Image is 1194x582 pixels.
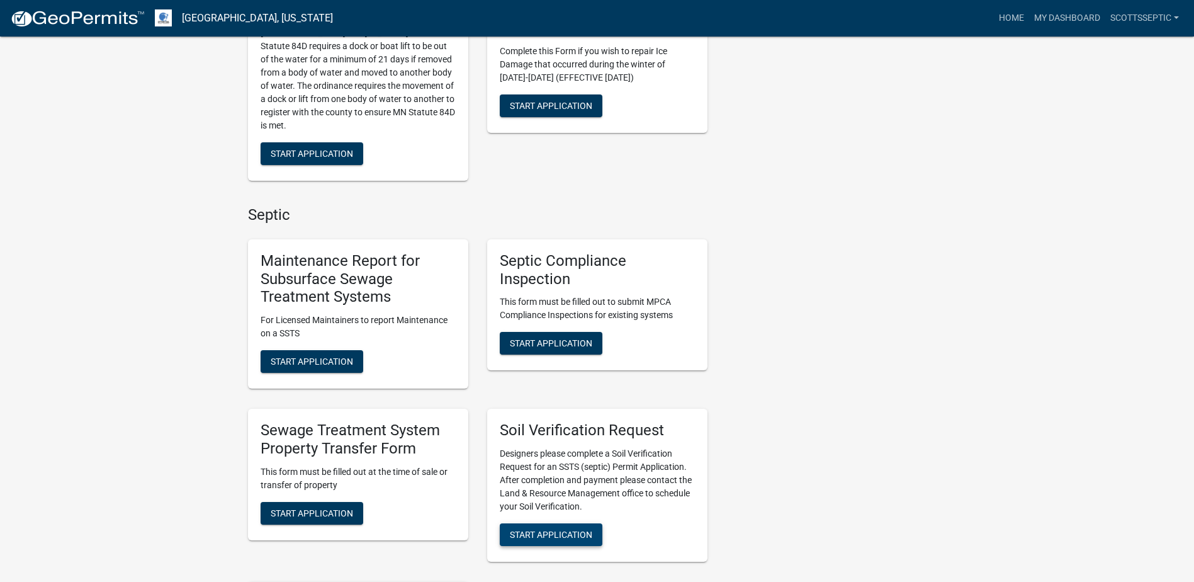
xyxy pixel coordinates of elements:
[1029,6,1105,30] a: My Dashboard
[155,9,172,26] img: Otter Tail County, Minnesota
[261,465,456,492] p: This form must be filled out at the time of sale or transfer of property
[261,252,456,306] h5: Maintenance Report for Subsurface Sewage Treatment Systems
[261,502,363,525] button: Start Application
[261,314,456,340] p: For Licensed Maintainers to report Maintenance on a SSTS
[1105,6,1184,30] a: scottsseptic
[510,338,592,348] span: Start Application
[500,332,602,355] button: Start Application
[500,252,695,288] h5: Septic Compliance Inspection
[261,26,456,132] p: [GEOGRAPHIC_DATA] and [US_STATE] State Statute 84D requires a dock or boat lift to be out of the ...
[271,508,353,518] span: Start Application
[271,357,353,367] span: Start Application
[994,6,1029,30] a: Home
[248,206,707,224] h4: Septic
[500,45,695,84] p: Complete this Form if you wish to repair Ice Damage that occurred during the winter of [DATE]-[DA...
[261,421,456,458] h5: Sewage Treatment System Property Transfer Form
[500,295,695,322] p: This form must be filled out to submit MPCA Compliance Inspections for existing systems
[500,447,695,513] p: Designers please complete a Soil Verification Request for an SSTS (septic) Permit Application. Af...
[500,421,695,440] h5: Soil Verification Request
[261,142,363,165] button: Start Application
[182,8,333,29] a: [GEOGRAPHIC_DATA], [US_STATE]
[510,530,592,540] span: Start Application
[271,149,353,159] span: Start Application
[510,100,592,110] span: Start Application
[500,523,602,546] button: Start Application
[500,94,602,117] button: Start Application
[261,350,363,373] button: Start Application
